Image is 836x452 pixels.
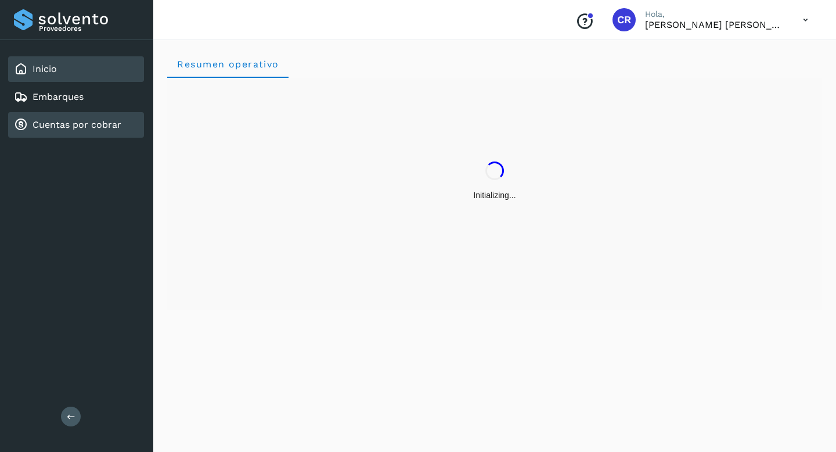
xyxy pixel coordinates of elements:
div: Inicio [8,56,144,82]
a: Embarques [33,91,84,102]
div: Cuentas por cobrar [8,112,144,138]
a: Inicio [33,63,57,74]
p: Hola, [645,9,784,19]
p: Proveedores [39,24,139,33]
p: CARLOS RODOLFO BELLI PEDRAZA [645,19,784,30]
a: Cuentas por cobrar [33,119,121,130]
span: Resumen operativo [176,59,279,70]
div: Embarques [8,84,144,110]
